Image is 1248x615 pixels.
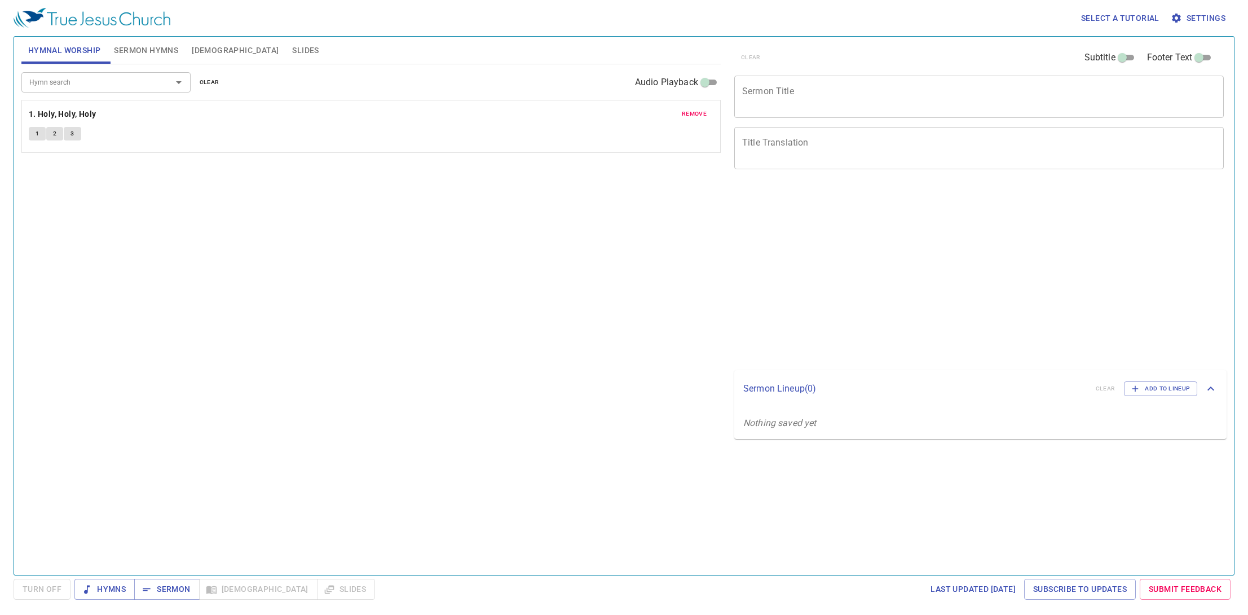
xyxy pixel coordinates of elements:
[1077,8,1164,29] button: Select a tutorial
[193,76,226,89] button: clear
[1081,11,1159,25] span: Select a tutorial
[1124,381,1197,396] button: Add to Lineup
[1131,384,1190,394] span: Add to Lineup
[134,579,199,600] button: Sermon
[29,107,98,121] button: 1. Holy, Holy, Holy
[29,107,96,121] b: 1. Holy, Holy, Holy
[1147,51,1193,64] span: Footer Text
[46,127,63,140] button: 2
[734,370,1227,407] div: Sermon Lineup(0)clearAdd to Lineup
[1140,579,1231,600] a: Submit Feedback
[931,582,1016,596] span: Last updated [DATE]
[192,43,279,58] span: [DEMOGRAPHIC_DATA]
[1033,582,1127,596] span: Subscribe to Updates
[83,582,126,596] span: Hymns
[635,76,698,89] span: Audio Playback
[1084,51,1115,64] span: Subtitle
[14,8,170,28] img: True Jesus Church
[292,43,319,58] span: Slides
[29,127,46,140] button: 1
[743,382,1087,396] p: Sermon Lineup ( 0 )
[743,418,817,428] i: Nothing saved yet
[682,109,707,119] span: remove
[1168,8,1230,29] button: Settings
[1149,582,1221,596] span: Submit Feedback
[70,129,74,139] span: 3
[926,579,1020,600] a: Last updated [DATE]
[64,127,81,140] button: 3
[200,77,219,87] span: clear
[143,582,190,596] span: Sermon
[53,129,56,139] span: 2
[1024,579,1136,600] a: Subscribe to Updates
[171,74,187,90] button: Open
[675,107,713,121] button: remove
[28,43,101,58] span: Hymnal Worship
[36,129,39,139] span: 1
[74,579,135,600] button: Hymns
[730,181,1127,366] iframe: from-child
[114,43,178,58] span: Sermon Hymns
[1173,11,1225,25] span: Settings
